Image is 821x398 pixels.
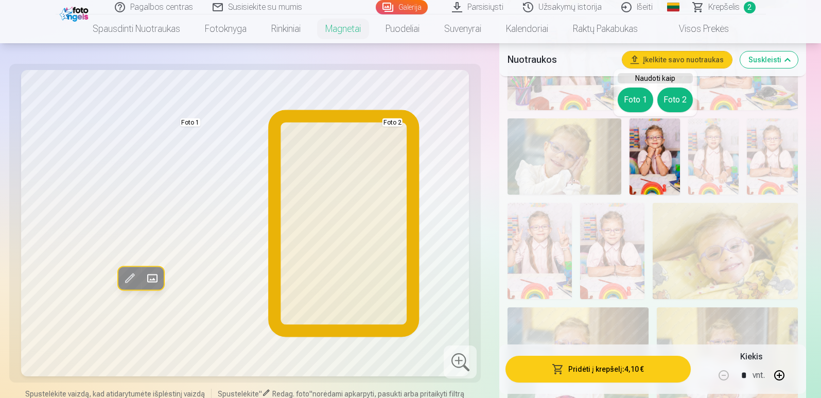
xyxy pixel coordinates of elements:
[272,390,309,398] span: Redag. foto
[740,51,798,68] button: Suskleisti
[60,4,91,22] img: /fa2
[313,14,373,43] a: Magnetai
[740,351,762,363] h5: Kiekis
[432,14,494,43] a: Suvenyrai
[80,14,193,43] a: Spausdinti nuotraukas
[309,390,312,398] span: "
[708,1,740,13] span: Krepšelis
[218,390,259,398] span: Spustelėkite
[508,53,614,67] h5: Nuotraukos
[650,14,741,43] a: Visos prekės
[312,390,464,398] span: norėdami apkarpyti, pasukti arba pritaikyti filtrą
[259,390,262,398] span: "
[618,88,653,112] button: Foto 1
[193,14,259,43] a: Fotoknyga
[494,14,561,43] a: Kalendoriai
[622,51,732,68] button: Įkelkite savo nuotraukas
[753,363,765,388] div: vnt.
[505,356,690,383] button: Pridėti į krepšelį:4,10 €
[373,14,432,43] a: Puodeliai
[657,88,693,112] button: Foto 2
[561,14,650,43] a: Raktų pakabukas
[744,2,756,13] span: 2
[259,14,313,43] a: Rinkiniai
[618,73,693,83] h6: Naudoti kaip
